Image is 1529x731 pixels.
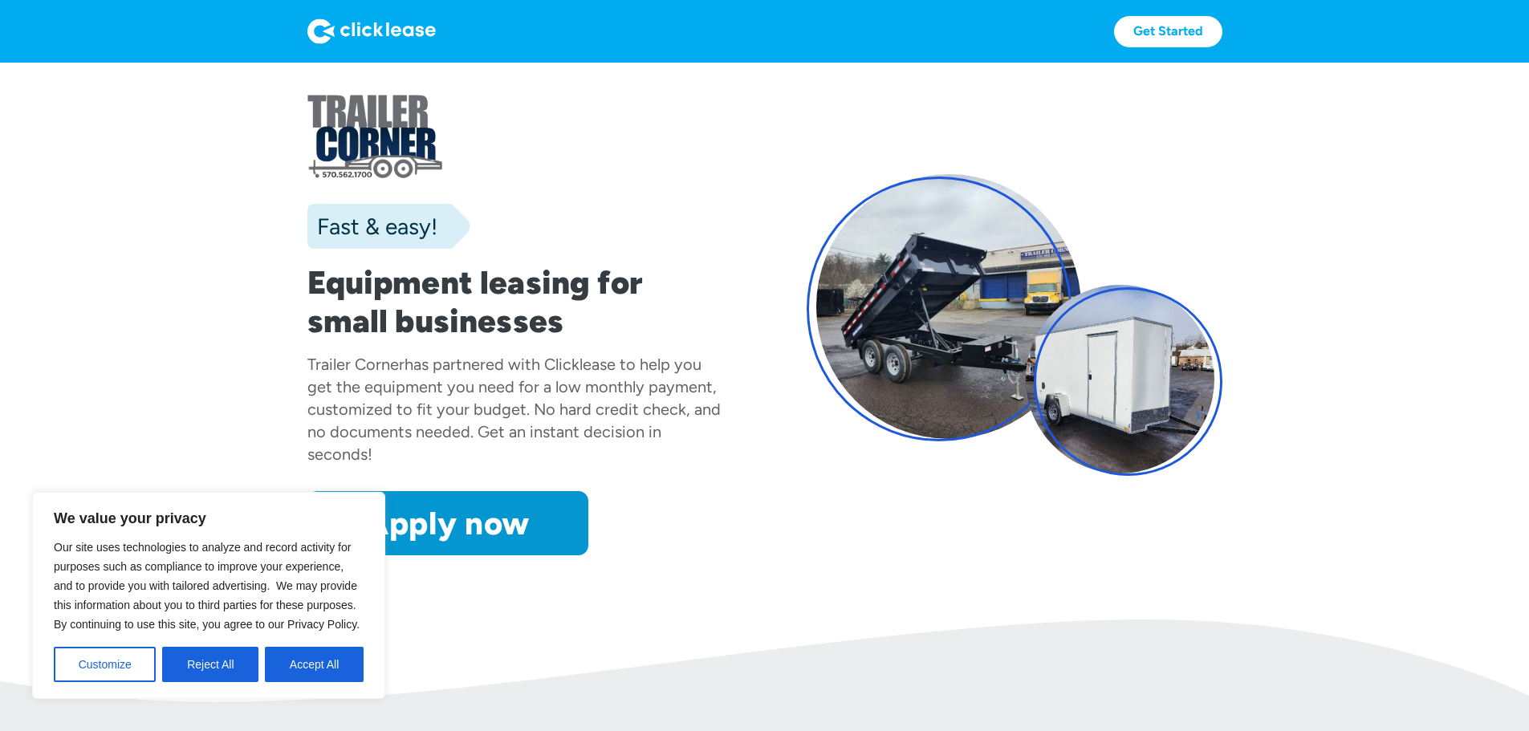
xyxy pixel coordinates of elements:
div: We value your privacy [32,492,385,699]
div: has partnered with Clicklease to help you get the equipment you need for a low monthly payment, c... [307,355,721,464]
span: Our site uses technologies to analyze and record activity for purposes such as compliance to impr... [54,541,360,631]
div: Fast & easy! [307,210,437,242]
button: Reject All [162,647,258,682]
button: Customize [54,647,156,682]
h1: Equipment leasing for small businesses [307,263,723,340]
div: Trailer Corner [307,355,405,374]
a: Get Started [1114,16,1222,47]
img: Logo [307,18,436,44]
p: We value your privacy [54,509,364,528]
button: Accept All [265,647,364,682]
a: Apply now [307,491,588,555]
